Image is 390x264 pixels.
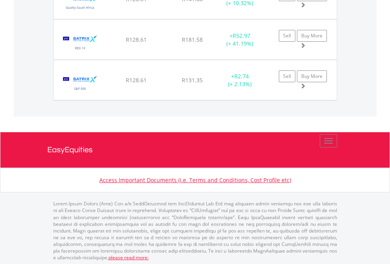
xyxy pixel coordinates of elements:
span: R2.74 [234,72,249,80]
img: TFSA.STX500.png [58,70,103,98]
p: Lorem Ipsum Dolors (Ame) Con a/e SeddOeiusmod tem InciDiduntut Lab Etd mag aliquaen admin veniamq... [53,200,337,261]
a: Sell [279,70,295,82]
img: TFSA.STXRES.png [58,30,103,57]
span: R131.35 [182,76,203,84]
a: please read more: [108,254,149,261]
div: + (+ 41.19%) [215,32,265,48]
div: + (+ 2.13%) [215,72,265,88]
a: Access Important Documents (i.e. Terms and Conditions, Cost Profile etc) [99,176,291,184]
span: R181.58 [182,36,203,43]
a: Buy More [297,70,327,82]
a: Sell [279,30,295,42]
a: EasyEquities [47,132,343,168]
span: R52.97 [233,32,250,39]
span: R128.61 [126,36,147,43]
span: R128.61 [126,76,147,84]
a: Buy More [297,30,327,42]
